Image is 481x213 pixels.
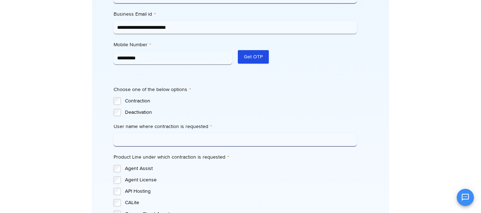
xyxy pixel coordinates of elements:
[125,176,357,183] label: Agent License
[114,123,357,130] label: User name where contraction is requested
[125,165,357,172] label: Agent Assist
[125,199,357,206] label: CALite
[114,86,191,93] legend: Choose one of the below options
[125,188,357,195] label: API Hosting
[125,109,357,116] label: Deactivation
[238,50,269,64] button: Get OTP
[114,41,232,48] label: Mobile Number
[457,189,474,206] button: Open chat
[125,97,357,105] label: Contraction
[114,11,357,18] label: Business Email id
[114,154,229,161] legend: Product Line under which contraction is requested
